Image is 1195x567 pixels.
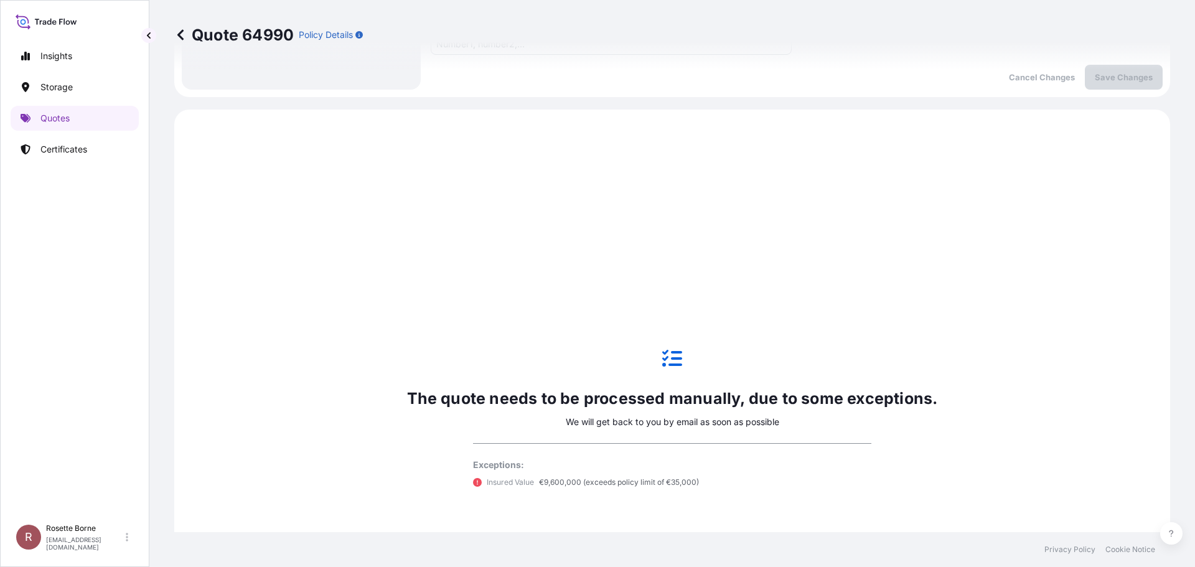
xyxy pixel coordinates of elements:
a: Insights [11,44,139,68]
p: Quotes [40,112,70,124]
p: We will get back to you by email as soon as possible [566,416,779,428]
a: Privacy Policy [1044,545,1095,555]
p: Quote 64990 [174,25,294,45]
a: Cookie Notice [1105,545,1155,555]
button: Save Changes [1085,65,1163,90]
p: Cancel Changes [1009,71,1075,83]
button: Cancel Changes [999,65,1085,90]
p: [EMAIL_ADDRESS][DOMAIN_NAME] [46,536,123,551]
p: €9,600,000 (exceeds policy limit of €35,000) [539,476,699,489]
span: R [25,531,32,543]
p: Exceptions: [473,459,871,471]
p: Certificates [40,143,87,156]
p: Storage [40,81,73,93]
p: Policy Details [299,29,353,41]
p: Insured Value [487,476,534,489]
p: Insights [40,50,72,62]
p: Rosette Borne [46,523,123,533]
a: Quotes [11,106,139,131]
p: Save Changes [1095,71,1153,83]
a: Certificates [11,137,139,162]
p: The quote needs to be processed manually, due to some exceptions. [407,388,938,408]
a: Storage [11,75,139,100]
